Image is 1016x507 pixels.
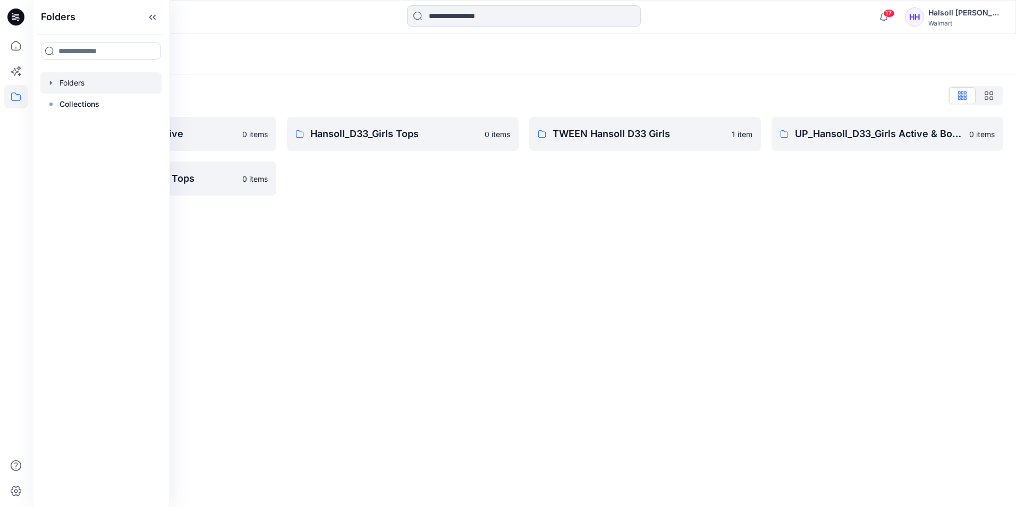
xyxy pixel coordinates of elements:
div: HH [905,7,924,27]
p: 1 item [732,129,752,140]
p: 0 items [242,173,268,184]
p: 0 items [242,129,268,140]
p: 0 items [969,129,995,140]
div: Walmart [928,19,1003,27]
a: UP_Hansoll_D33_Girls Active & Bottoms0 items [772,117,1003,151]
p: Collections [60,98,99,111]
span: 17 [883,9,895,18]
p: TWEEN Hansoll D33 Girls [553,126,725,141]
p: 0 items [485,129,510,140]
p: Hansoll_D33_Girls Tops [310,126,478,141]
a: Hansoll_D33_Girls Tops0 items [287,117,519,151]
a: TWEEN Hansoll D33 Girls1 item [529,117,761,151]
div: Halsoll [PERSON_NAME] Girls Design Team [928,6,1003,19]
p: UP_Hansoll_D33_Girls Active & Bottoms [795,126,963,141]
